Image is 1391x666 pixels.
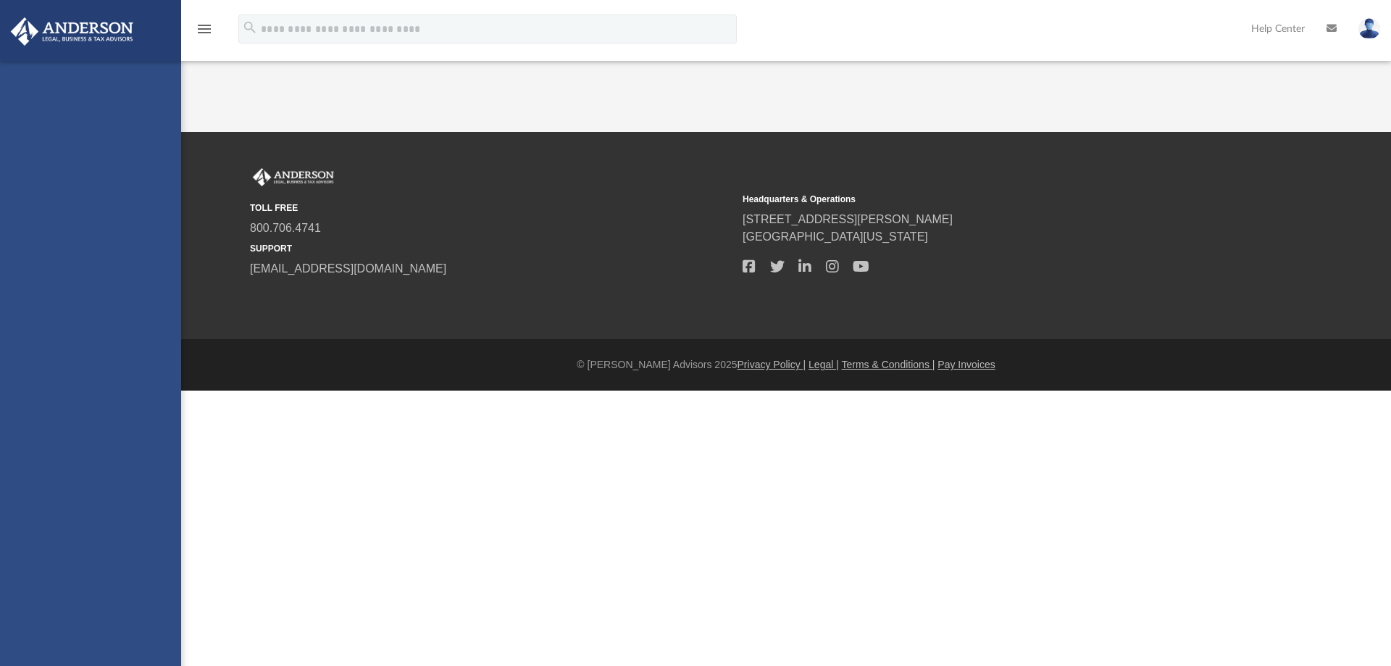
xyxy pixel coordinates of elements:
a: menu [196,28,213,38]
i: menu [196,20,213,38]
img: Anderson Advisors Platinum Portal [7,17,138,46]
a: Privacy Policy | [738,359,806,370]
small: Headquarters & Operations [743,193,1225,206]
a: [EMAIL_ADDRESS][DOMAIN_NAME] [250,262,446,275]
img: Anderson Advisors Platinum Portal [250,168,337,187]
img: User Pic [1358,18,1380,39]
div: © [PERSON_NAME] Advisors 2025 [181,357,1391,372]
small: TOLL FREE [250,201,732,215]
a: 800.706.4741 [250,222,321,234]
a: Legal | [809,359,839,370]
small: SUPPORT [250,242,732,255]
i: search [242,20,258,36]
a: [GEOGRAPHIC_DATA][US_STATE] [743,230,928,243]
a: Pay Invoices [937,359,995,370]
a: [STREET_ADDRESS][PERSON_NAME] [743,213,953,225]
a: Terms & Conditions | [842,359,935,370]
